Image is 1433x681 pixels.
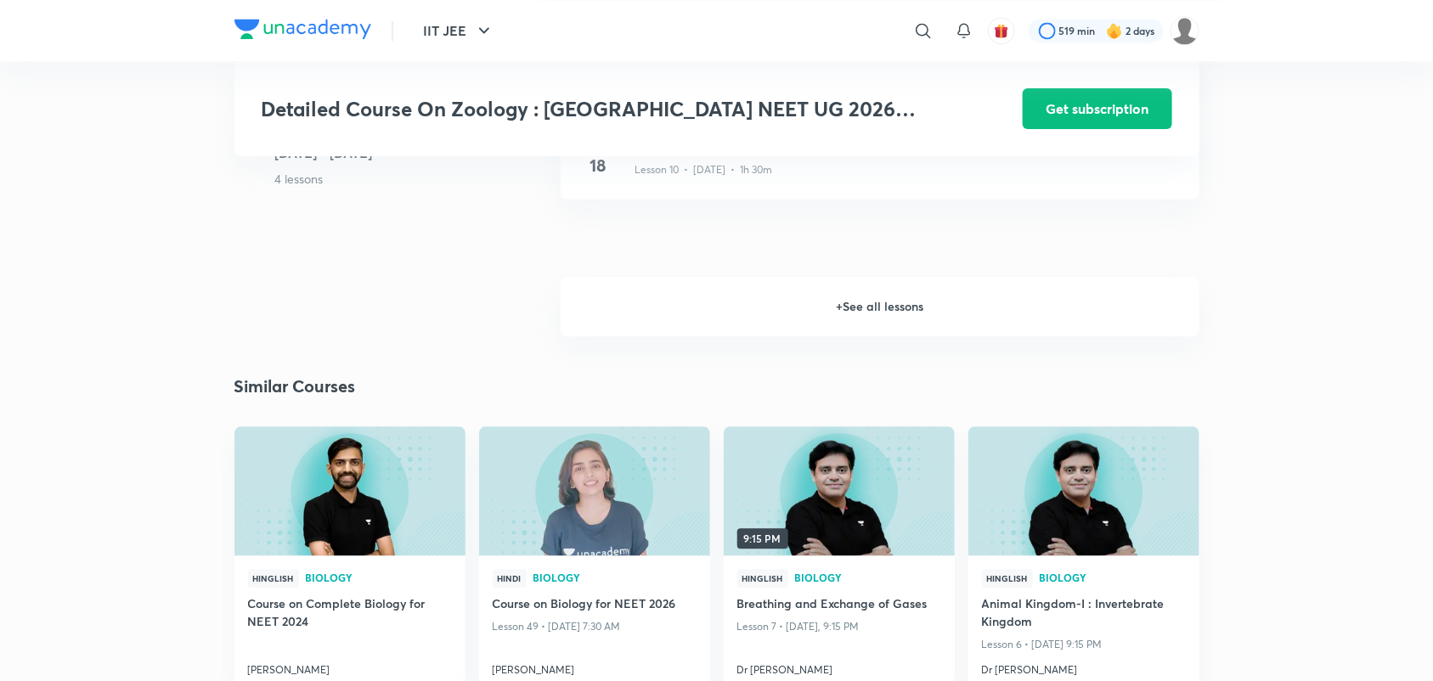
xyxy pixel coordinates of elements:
img: new-thumbnail [721,425,956,557]
a: Biology [533,572,697,584]
p: Lesson 49 • [DATE] 7:30 AM [493,616,697,638]
a: new-thumbnail9:15 PM [724,426,955,555]
a: new-thumbnail [479,426,710,555]
a: Dr [PERSON_NAME] [982,656,1186,678]
p: Lesson 6 • [DATE] 9:15 PM [982,633,1186,656]
h2: Similar Courses [234,374,356,399]
a: [PERSON_NAME] [248,656,452,678]
a: Biology [306,572,452,584]
span: Biology [306,572,452,583]
p: Lesson 7 • [DATE], 9:15 PM [737,616,941,638]
a: Biology [1040,572,1186,584]
a: new-thumbnail [968,426,1199,555]
button: IIT JEE [414,14,505,48]
span: Hindi [493,569,527,588]
a: Breathing and Exchange of Gases [737,594,941,616]
a: Biology [795,572,941,584]
a: [DATE]18Session on [GEOGRAPHIC_DATA]Lesson 10 • [DATE] • 1h 30m [561,117,1199,219]
p: 4 lessons [275,170,547,188]
span: Biology [1040,572,1186,583]
img: streak [1106,22,1123,39]
a: [PERSON_NAME] [493,656,697,678]
span: Hinglish [737,569,788,588]
button: Get subscription [1023,88,1172,129]
a: Dr [PERSON_NAME] [737,656,941,678]
img: new-thumbnail [477,425,712,557]
span: Biology [795,572,941,583]
img: new-thumbnail [966,425,1201,557]
span: Hinglish [982,569,1033,588]
a: Animal Kingdom-I : Invertebrate Kingdom [982,594,1186,633]
a: new-thumbnail [234,426,465,555]
img: new-thumbnail [232,425,467,557]
a: Course on Complete Biology for NEET 2024 [248,594,452,633]
h3: Detailed Course On Zoology : [GEOGRAPHIC_DATA] NEET UG 2026 Conquer 2 [262,97,927,121]
a: Company Logo [234,19,371,43]
span: Hinglish [248,569,299,588]
img: avatar [994,23,1009,38]
img: Company Logo [234,19,371,39]
span: Biology [533,572,697,583]
p: Lesson 10 • [DATE] • 1h 30m [635,162,773,177]
a: Course on Biology for NEET 2026 [493,594,697,616]
h6: + See all lessons [561,277,1199,336]
button: avatar [988,17,1015,44]
span: 9:15 PM [737,528,788,549]
img: Sudipta Bose [1171,16,1199,45]
h4: 18 [581,153,615,178]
